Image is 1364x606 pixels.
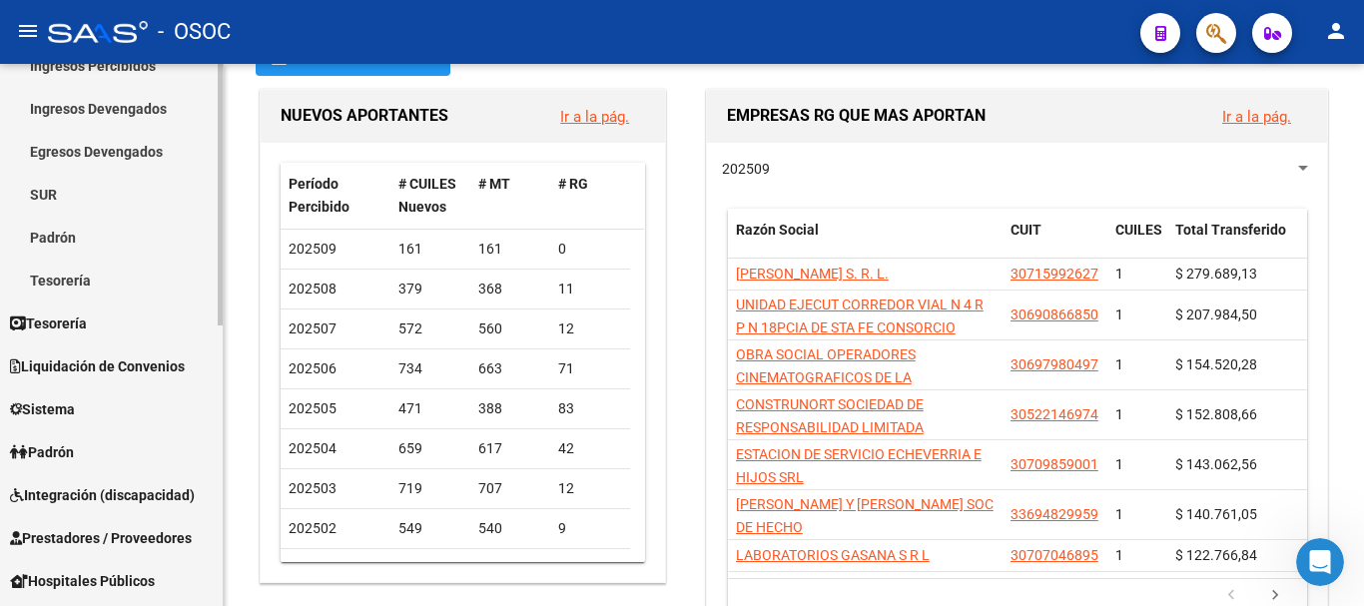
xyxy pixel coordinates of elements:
div: 719 [398,477,462,500]
span: 202503 [289,480,337,496]
div: 663 [478,357,542,380]
span: $ 279.689,13 [1175,266,1257,282]
div: 0 [558,238,622,261]
span: 30715992627 [1011,266,1098,282]
span: # CUILES Nuevos [398,176,456,215]
span: 202507 [289,320,337,336]
span: [PERSON_NAME] Y [PERSON_NAME] SOC DE HECHO [736,496,994,535]
span: 30707046895 [1011,547,1098,563]
div: 368 [478,278,542,301]
div: 560 [478,317,542,340]
div: 42 [558,437,622,460]
div: 416 [478,557,542,580]
span: 202509 [289,241,337,257]
div: 11 [558,278,622,301]
div: 432 [398,557,462,580]
datatable-header-cell: # RG [550,163,630,229]
span: LABORATORIOS GASANA S R L [736,547,930,563]
div: 161 [398,238,462,261]
mat-icon: menu [16,19,40,43]
div: 471 [398,397,462,420]
datatable-header-cell: Razón Social [728,209,1003,275]
span: ESTACION DE SERVICIO ECHEVERRIA E HIJOS SRL [736,446,982,485]
span: 1 [1115,506,1123,522]
div: 659 [398,437,462,460]
span: OBRA SOCIAL OPERADORES CINEMATOGRAFICOS DE LA [GEOGRAPHIC_DATA] [736,346,916,408]
span: 202509 [722,161,770,177]
span: 202504 [289,440,337,456]
span: 1 [1115,356,1123,372]
div: 707 [478,477,542,500]
span: 30522146974 [1011,406,1098,422]
div: 71 [558,357,622,380]
span: $ 143.062,56 [1175,456,1257,472]
span: CONSTRUNORT SOCIEDAD DE RESPONSABILIDAD LIMITADA [736,396,924,435]
div: 617 [478,437,542,460]
span: $ 207.984,50 [1175,306,1257,322]
span: 202505 [289,400,337,416]
div: 12 [558,317,622,340]
datatable-header-cell: # CUILES Nuevos [390,163,470,229]
span: # MT [478,176,510,192]
span: - OSOC [158,10,231,54]
div: 549 [398,517,462,540]
datatable-header-cell: # MT [470,163,550,229]
span: # RG [558,176,588,192]
span: Prestadores / Proveedores [10,527,192,549]
span: [PERSON_NAME] S. R. L. [736,266,889,282]
div: 572 [398,317,462,340]
a: Ir a la pág. [560,108,629,126]
datatable-header-cell: CUILES [1107,209,1167,275]
span: CUIT [1011,222,1041,238]
span: 202508 [289,281,337,297]
span: Hospitales Públicos [10,570,155,592]
span: 1 [1115,547,1123,563]
span: $ 140.761,05 [1175,506,1257,522]
span: 30690866850 [1011,306,1098,322]
button: Ir a la pág. [1206,98,1307,135]
iframe: Intercom live chat [1296,538,1344,586]
datatable-header-cell: Total Transferido [1167,209,1307,275]
span: Integración (discapacidad) [10,484,195,506]
span: 30697980497 [1011,356,1098,372]
span: 1 [1115,266,1123,282]
span: 1 [1115,406,1123,422]
span: EMPRESAS RG QUE MAS APORTAN [727,106,986,125]
div: 379 [398,278,462,301]
datatable-header-cell: CUIT [1003,209,1107,275]
span: UNIDAD EJECUT CORREDOR VIAL N 4 R P N 18PCIA DE STA FE CONSORCIO PUBLICO [736,297,984,358]
a: Ir a la pág. [1222,108,1291,126]
span: $ 152.808,66 [1175,406,1257,422]
span: CUILES [1115,222,1162,238]
span: 202506 [289,360,337,376]
mat-icon: person [1324,19,1348,43]
span: 202502 [289,520,337,536]
span: Padrón [10,441,74,463]
div: 734 [398,357,462,380]
span: Razón Social [736,222,819,238]
div: 540 [478,517,542,540]
span: Tesorería [10,312,87,334]
div: 161 [478,238,542,261]
span: 202501 [289,560,337,576]
div: 16 [558,557,622,580]
div: 9 [558,517,622,540]
span: $ 122.766,84 [1175,547,1257,563]
button: Ir a la pág. [544,98,645,135]
span: NUEVOS APORTANTES [281,106,448,125]
div: 12 [558,477,622,500]
span: $ 154.520,28 [1175,356,1257,372]
div: 83 [558,397,622,420]
span: 30709859001 [1011,456,1098,472]
div: 388 [478,397,542,420]
span: 1 [1115,456,1123,472]
datatable-header-cell: Período Percibido [281,163,390,229]
span: 1 [1115,306,1123,322]
span: Sistema [10,398,75,420]
span: Liquidación de Convenios [10,355,185,377]
span: Total Transferido [1175,222,1286,238]
span: Período Percibido [289,176,349,215]
span: 33694829959 [1011,506,1098,522]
